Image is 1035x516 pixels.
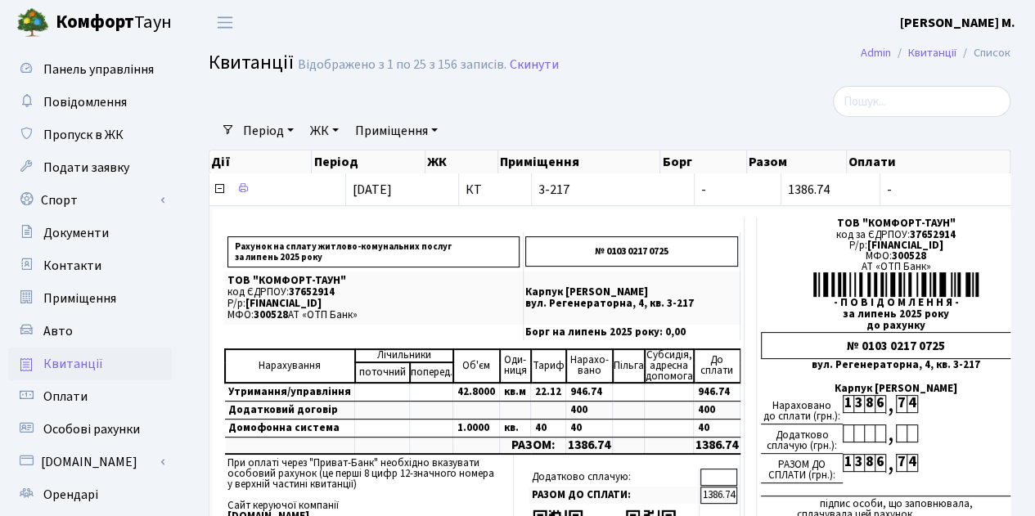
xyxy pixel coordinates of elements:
a: Авто [8,315,172,348]
div: , [885,424,896,443]
div: Додатково сплачую (грн.): [761,424,843,454]
td: 40 [531,419,566,437]
td: Додатково сплачую: [529,469,700,486]
img: logo.png [16,7,49,39]
span: Повідомлення [43,93,127,111]
div: АТ «ОТП Банк» [761,262,1031,272]
th: Оплати [847,150,1010,173]
div: 7 [896,395,907,413]
a: Особові рахунки [8,413,172,446]
span: Подати заявку [43,159,129,177]
span: Документи [43,224,109,242]
th: Приміщення [498,150,660,173]
span: Приміщення [43,289,116,307]
div: 8 [864,454,875,472]
span: 1386.74 [788,181,830,199]
div: 3 [853,454,864,472]
th: Борг [660,150,747,173]
td: 42.8000 [453,383,500,402]
a: Оплати [8,380,172,413]
td: 946.74 [694,383,740,402]
div: ТОВ "КОМФОРТ-ТАУН" [761,218,1031,229]
span: Особові рахунки [43,420,140,438]
div: 3 [853,395,864,413]
div: - П О В І Д О М Л Е Н Н Я - [761,298,1031,308]
div: 4 [907,454,917,472]
td: кв. [500,419,531,437]
a: Пропуск в ЖК [8,119,172,151]
a: Квитанції [8,348,172,380]
div: вул. Регенераторна, 4, кв. 3-217 [761,360,1031,370]
span: Квитанції [209,48,294,77]
span: 37652914 [910,227,956,242]
div: 6 [875,454,885,472]
a: Приміщення [8,282,172,315]
th: Разом [747,150,847,173]
p: МФО: АТ «ОТП Банк» [227,310,520,321]
b: Комфорт [56,9,134,35]
a: [DOMAIN_NAME] [8,446,172,478]
td: Оди- ниця [500,349,531,383]
input: Пошук... [833,86,1010,117]
span: Панель управління [43,61,154,79]
td: поточний [355,362,410,383]
a: Скинути [510,57,559,73]
div: 6 [875,395,885,413]
td: Нарахування [225,349,355,383]
button: Переключити навігацію [205,9,245,36]
span: [DATE] [353,181,392,199]
p: № 0103 0217 0725 [525,236,738,267]
td: 1386.74 [566,437,613,454]
td: Субсидія, адресна допомога [645,349,694,383]
span: [FINANCIAL_ID] [245,296,322,311]
a: Спорт [8,184,172,217]
td: 22.12 [531,383,566,402]
span: Квитанції [43,355,103,373]
td: 40 [566,419,613,437]
nav: breadcrumb [836,36,1035,70]
span: 300528 [254,307,288,322]
span: Оплати [43,388,88,406]
div: 1 [843,395,853,413]
a: Панель управління [8,53,172,86]
span: Пропуск в ЖК [43,126,124,144]
div: до рахунку [761,321,1031,331]
div: Відображено з 1 по 25 з 156 записів. [298,57,506,73]
div: № 0103 0217 0725 [761,332,1031,359]
td: кв.м [500,383,531,402]
td: Пільга [613,349,645,383]
span: 3-217 [538,183,686,196]
span: Таун [56,9,172,37]
div: 1 [843,454,853,472]
th: Дії [209,150,312,173]
td: Лічильники [355,349,453,362]
td: поперед. [410,362,453,383]
a: [PERSON_NAME] М. [900,13,1015,33]
p: код ЄДРПОУ: [227,287,520,298]
div: Карпук [PERSON_NAME] [761,384,1031,394]
span: КТ [466,183,524,196]
td: Нарахо- вано [566,349,613,383]
div: МФО: [761,251,1031,262]
div: за липень 2025 року [761,309,1031,320]
td: Домофонна система [225,419,355,437]
a: ЖК [304,117,345,145]
span: - [701,181,706,199]
td: 40 [694,419,740,437]
p: Рахунок на сплату житлово-комунальних послуг за липень 2025 року [227,236,520,267]
td: 400 [566,401,613,419]
td: 946.74 [566,383,613,402]
p: Борг на липень 2025 року: 0,00 [525,327,738,338]
a: Період [236,117,300,145]
td: РАЗОМ ДО СПЛАТИ: [529,487,700,504]
span: [FINANCIAL_ID] [867,238,943,253]
th: Період [312,150,425,173]
p: Р/р: [227,298,520,309]
a: Квитанції [908,44,956,61]
li: Список [956,44,1010,62]
a: Орендарі [8,478,172,511]
div: 4 [907,395,917,413]
div: 7 [896,454,907,472]
div: , [885,454,896,473]
td: Додатковий договір [225,401,355,419]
